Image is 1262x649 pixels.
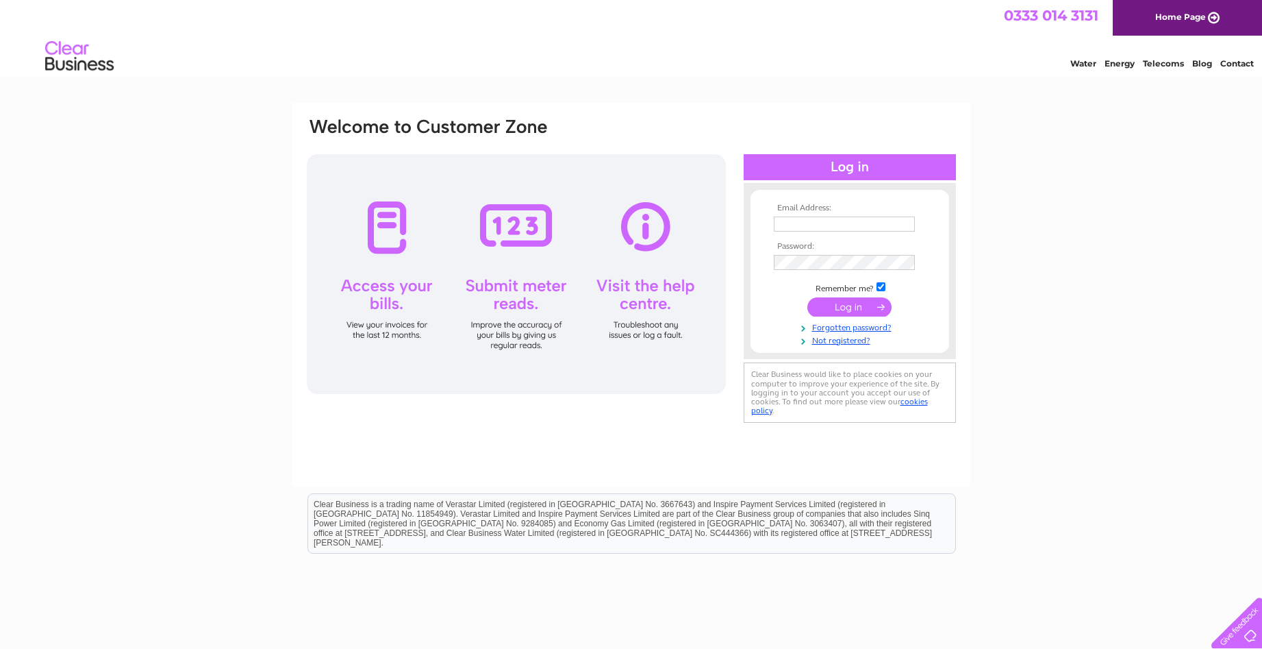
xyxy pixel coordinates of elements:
[774,320,929,333] a: Forgotten password?
[308,8,955,66] div: Clear Business is a trading name of Verastar Limited (registered in [GEOGRAPHIC_DATA] No. 3667643...
[1220,58,1254,69] a: Contact
[45,36,114,77] img: logo.png
[807,297,892,317] input: Submit
[744,363,956,422] div: Clear Business would like to place cookies on your computer to improve your experience of the sit...
[1192,58,1212,69] a: Blog
[1143,58,1184,69] a: Telecoms
[774,333,929,346] a: Not registered?
[1004,7,1098,24] a: 0333 014 3131
[770,242,929,252] th: Password:
[770,280,929,294] td: Remember me?
[1105,58,1135,69] a: Energy
[1070,58,1096,69] a: Water
[770,204,929,213] th: Email Address:
[751,397,928,415] a: cookies policy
